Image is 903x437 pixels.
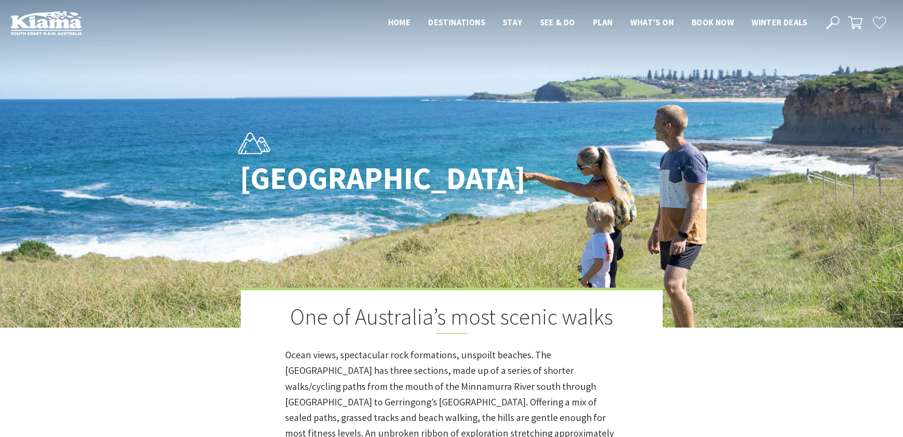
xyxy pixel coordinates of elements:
[540,17,575,28] span: See & Do
[630,17,674,28] span: What’s On
[503,17,522,28] span: Stay
[240,161,491,195] h1: [GEOGRAPHIC_DATA]
[428,17,485,28] span: Destinations
[593,17,613,28] span: Plan
[379,16,816,30] nav: Main Menu
[11,11,82,35] img: Kiama Logo
[285,304,618,334] h2: One of Australia’s most scenic walks
[752,17,807,28] span: Winter Deals
[388,17,411,28] span: Home
[692,17,734,28] span: Book now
